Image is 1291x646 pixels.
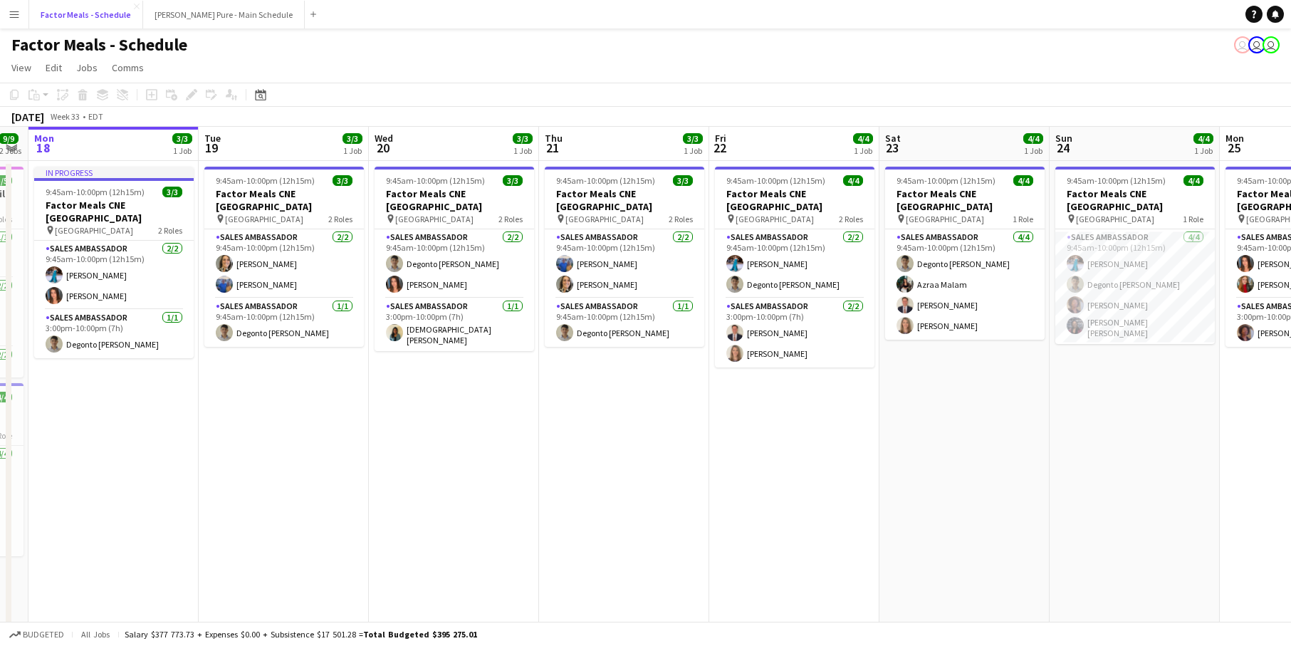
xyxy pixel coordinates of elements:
span: 4/4 [1183,175,1203,186]
h1: Factor Meals - Schedule [11,34,187,56]
span: 2 Roles [839,214,863,224]
span: [GEOGRAPHIC_DATA] [55,225,133,236]
app-card-role: Sales Ambassador1/13:00pm-10:00pm (7h)Degonto [PERSON_NAME] [34,310,194,358]
div: EDT [88,111,103,122]
span: 18 [32,140,54,156]
span: 22 [713,140,726,156]
span: 3/3 [162,187,182,197]
div: 1 Job [343,145,362,156]
button: Budgeted [7,627,66,642]
a: Comms [106,58,150,77]
span: 4/4 [1013,175,1033,186]
div: In progress [34,167,194,178]
span: Budgeted [23,630,64,640]
div: 1 Job [1024,145,1042,156]
h3: Factor Meals CNE [GEOGRAPHIC_DATA] [375,187,534,213]
app-job-card: 9:45am-10:00pm (12h15m)4/4Factor Meals CNE [GEOGRAPHIC_DATA] [GEOGRAPHIC_DATA]1 RoleSales Ambassa... [885,167,1045,340]
span: Thu [545,132,563,145]
span: 9:45am-10:00pm (12h15m) [556,175,655,186]
app-card-role: Sales Ambassador2/29:45am-10:00pm (12h15m)[PERSON_NAME][PERSON_NAME] [545,229,704,298]
span: 2 Roles [669,214,693,224]
app-card-role: Sales Ambassador2/29:45am-10:00pm (12h15m)[PERSON_NAME]Degonto [PERSON_NAME] [715,229,874,298]
span: [GEOGRAPHIC_DATA] [395,214,474,224]
span: 4/4 [1193,133,1213,144]
span: Comms [112,61,144,74]
app-user-avatar: Tifany Scifo [1248,36,1265,53]
span: 4/4 [853,133,873,144]
app-card-role: Sales Ambassador2/29:45am-10:00pm (12h15m)Degonto [PERSON_NAME][PERSON_NAME] [375,229,534,298]
span: Edit [46,61,62,74]
div: [DATE] [11,110,44,124]
app-card-role: Sales Ambassador2/23:00pm-10:00pm (7h)[PERSON_NAME][PERSON_NAME] [715,298,874,368]
span: 9:45am-10:00pm (12h15m) [1067,175,1166,186]
span: All jobs [78,629,113,640]
app-job-card: 9:45am-10:00pm (12h15m)3/3Factor Meals CNE [GEOGRAPHIC_DATA] [GEOGRAPHIC_DATA]2 RolesSales Ambass... [375,167,534,351]
span: [GEOGRAPHIC_DATA] [225,214,303,224]
span: Sat [885,132,901,145]
h3: Factor Meals CNE [GEOGRAPHIC_DATA] [885,187,1045,213]
app-card-role: Sales Ambassador1/13:00pm-10:00pm (7h)[DEMOGRAPHIC_DATA] [PERSON_NAME] [375,298,534,351]
a: Jobs [70,58,103,77]
span: 1 Role [1013,214,1033,224]
h3: Factor Meals CNE [GEOGRAPHIC_DATA] [34,199,194,224]
app-job-card: 9:45am-10:00pm (12h15m)4/4Factor Meals CNE [GEOGRAPHIC_DATA] [GEOGRAPHIC_DATA]2 RolesSales Ambass... [715,167,874,368]
span: 3/3 [683,133,703,144]
app-card-role: Sales Ambassador1/19:45am-10:00pm (12h15m)Degonto [PERSON_NAME] [204,298,364,347]
button: [PERSON_NAME] Pure - Main Schedule [143,1,305,28]
span: Total Budgeted $395 275.01 [363,629,477,640]
span: [GEOGRAPHIC_DATA] [906,214,984,224]
span: 23 [883,140,901,156]
app-card-role: Sales Ambassador2/29:45am-10:00pm (12h15m)[PERSON_NAME][PERSON_NAME] [34,241,194,310]
span: 3/3 [673,175,693,186]
span: 3/3 [513,133,533,144]
span: 3/3 [503,175,523,186]
span: 3/3 [343,133,362,144]
span: 9:45am-10:00pm (12h15m) [216,175,315,186]
span: 4/4 [843,175,863,186]
span: Fri [715,132,726,145]
span: 9:45am-10:00pm (12h15m) [46,187,145,197]
div: 1 Job [513,145,532,156]
span: 1 Role [1183,214,1203,224]
span: 2 Roles [158,225,182,236]
div: Salary $377 773.73 + Expenses $0.00 + Subsistence $17 501.28 = [125,629,477,640]
h3: Factor Meals CNE [GEOGRAPHIC_DATA] [545,187,704,213]
span: [GEOGRAPHIC_DATA] [736,214,814,224]
app-user-avatar: Tifany Scifo [1263,36,1280,53]
app-card-role: Sales Ambassador2/29:45am-10:00pm (12h15m)[PERSON_NAME][PERSON_NAME] [204,229,364,298]
span: 19 [202,140,221,156]
h3: Factor Meals CNE [GEOGRAPHIC_DATA] [715,187,874,213]
app-job-card: 9:45am-10:00pm (12h15m)4/4Factor Meals CNE [GEOGRAPHIC_DATA] [GEOGRAPHIC_DATA]1 RoleSales Ambassa... [1055,167,1215,344]
span: 20 [372,140,393,156]
app-card-role: Sales Ambassador1/19:45am-10:00pm (12h15m)Degonto [PERSON_NAME] [545,298,704,347]
span: 21 [543,140,563,156]
span: 4/4 [1023,133,1043,144]
span: 3/3 [172,133,192,144]
div: 1 Job [854,145,872,156]
a: View [6,58,37,77]
span: 25 [1223,140,1244,156]
button: Factor Meals - Schedule [29,1,143,28]
span: 3/3 [333,175,352,186]
div: 1 Job [1194,145,1213,156]
span: Mon [34,132,54,145]
app-job-card: In progress9:45am-10:00pm (12h15m)3/3Factor Meals CNE [GEOGRAPHIC_DATA] [GEOGRAPHIC_DATA]2 RolesS... [34,167,194,358]
app-card-role: Sales Ambassador4/49:45am-10:00pm (12h15m)Degonto [PERSON_NAME]Azraa Malam[PERSON_NAME][PERSON_NAME] [885,229,1045,340]
span: 24 [1053,140,1072,156]
span: View [11,61,31,74]
h3: Factor Meals CNE [GEOGRAPHIC_DATA] [204,187,364,213]
app-job-card: 9:45am-10:00pm (12h15m)3/3Factor Meals CNE [GEOGRAPHIC_DATA] [GEOGRAPHIC_DATA]2 RolesSales Ambass... [545,167,704,347]
app-card-role: Sales Ambassador4/49:45am-10:00pm (12h15m)[PERSON_NAME]Degonto [PERSON_NAME][PERSON_NAME][PERSON_... [1055,229,1215,344]
div: 1 Job [173,145,192,156]
span: Tue [204,132,221,145]
a: Edit [40,58,68,77]
span: [GEOGRAPHIC_DATA] [1076,214,1154,224]
app-job-card: 9:45am-10:00pm (12h15m)3/3Factor Meals CNE [GEOGRAPHIC_DATA] [GEOGRAPHIC_DATA]2 RolesSales Ambass... [204,167,364,347]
